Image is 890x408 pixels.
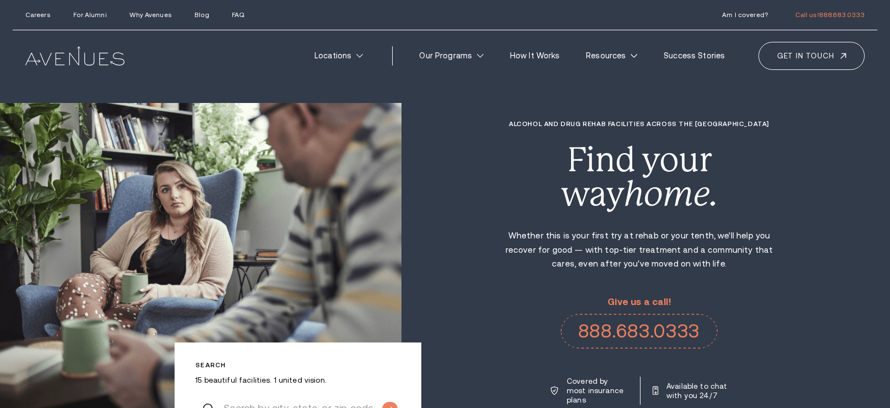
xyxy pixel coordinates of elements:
[795,11,865,18] a: Call us!888.683.0333
[758,42,865,70] a: Get in touch
[654,45,735,67] a: Success Stories
[551,377,627,405] a: Covered by most insurance plans
[129,11,172,18] a: Why Avenues
[561,297,718,307] p: Give us a call!
[722,11,768,18] a: Am I covered?
[505,120,774,128] h1: Alcohol and Drug Rehab Facilities across the [GEOGRAPHIC_DATA]
[25,11,51,18] a: Careers
[505,229,774,271] p: Whether this is your first try at rehab or your tenth, we'll help you recover for good — with top...
[409,45,493,67] a: Our Programs
[232,11,245,18] a: FAQ
[305,45,373,67] a: Locations
[666,382,728,400] p: Available to chat with you 24/7
[561,314,718,349] a: 888.683.0333
[567,377,628,405] p: Covered by most insurance plans
[653,377,727,405] a: Available to chat with you 24/7
[196,361,400,369] p: Search
[73,11,107,18] a: For Alumni
[196,376,400,385] p: 15 beautiful facilities. 1 united vision.
[624,175,718,214] i: home.
[819,11,865,18] span: 888.683.0333
[500,45,570,67] a: How It Works
[505,143,774,210] div: Find your way
[194,11,209,18] a: Blog
[576,45,648,67] a: Resources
